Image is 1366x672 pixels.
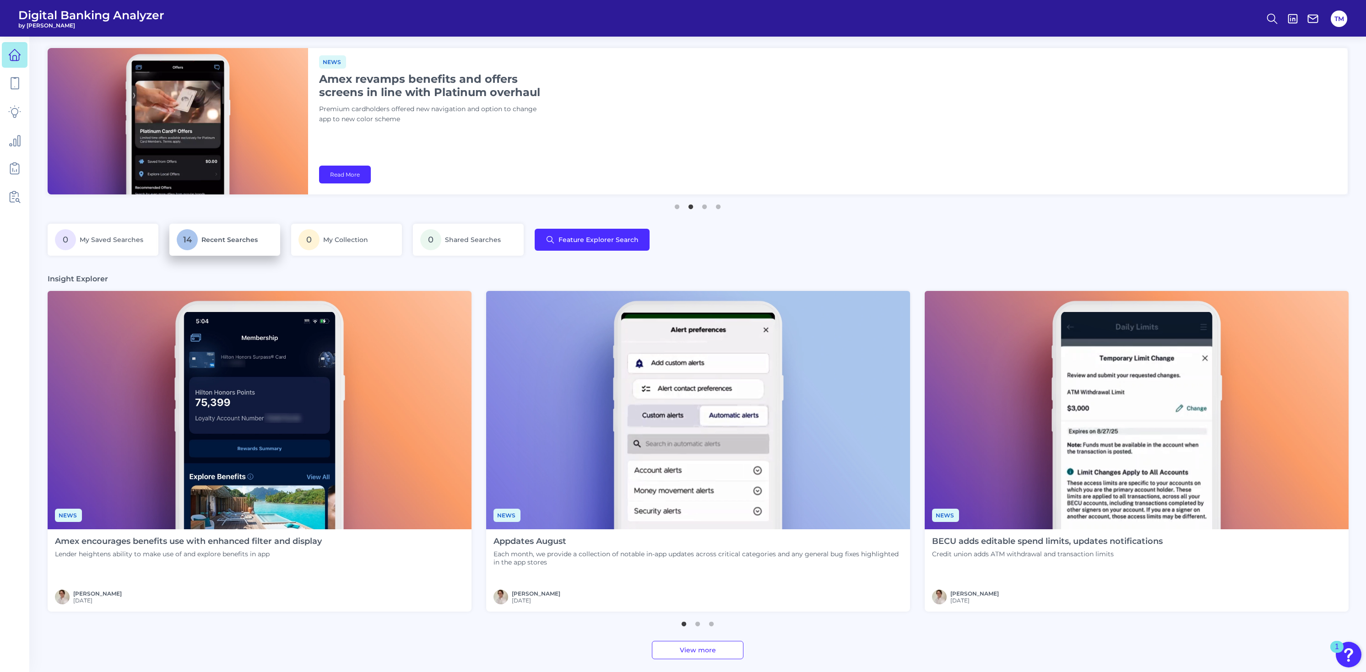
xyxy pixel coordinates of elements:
[55,590,70,604] img: MIchael McCaw
[493,537,903,547] h4: Appdates August
[932,550,1163,558] p: Credit union adds ATM withdrawal and transaction limits
[18,22,164,29] span: by [PERSON_NAME]
[48,48,308,194] img: bannerImg
[1331,11,1347,27] button: TM
[925,291,1349,529] img: News - Phone (2).png
[319,166,371,183] a: Read More
[686,200,695,209] button: 2
[950,590,999,597] a: [PERSON_NAME]
[420,229,441,250] span: 0
[932,511,959,519] a: News
[413,224,524,256] a: 0Shared Searches
[535,229,650,251] button: Feature Explorer Search
[48,291,472,529] img: News - Phone (4).png
[319,104,548,124] p: Premium cardholders offered new navigation and option to change app to new color scheme
[714,200,723,209] button: 4
[493,550,903,566] p: Each month, we provide a collection of notable in-app updates across critical categories and any ...
[55,229,76,250] span: 0
[1336,642,1361,667] button: Open Resource Center, 1 new notification
[319,57,346,66] a: News
[512,590,560,597] a: [PERSON_NAME]
[932,590,947,604] img: MIchael McCaw
[932,509,959,522] span: News
[932,537,1163,547] h4: BECU adds editable spend limits, updates notifications
[55,511,82,519] a: News
[950,597,999,604] span: [DATE]
[48,274,108,284] h3: Insight Explorer
[512,597,560,604] span: [DATE]
[323,236,368,244] span: My Collection
[319,55,346,69] span: News
[298,229,320,250] span: 0
[558,236,639,243] span: Feature Explorer Search
[672,200,682,209] button: 1
[445,236,501,244] span: Shared Searches
[319,72,548,99] h1: Amex revamps benefits and offers screens in line with Platinum overhaul
[700,200,709,209] button: 3
[80,236,143,244] span: My Saved Searches
[1335,647,1339,659] div: 1
[693,617,702,626] button: 2
[55,550,322,558] p: Lender heightens ability to make use of and explore benefits in app
[55,537,322,547] h4: Amex encourages benefits use with enhanced filter and display
[18,8,164,22] span: Digital Banking Analyzer
[73,597,122,604] span: [DATE]
[493,509,520,522] span: News
[169,224,280,256] a: 14Recent Searches
[177,229,198,250] span: 14
[73,590,122,597] a: [PERSON_NAME]
[201,236,258,244] span: Recent Searches
[486,291,910,529] img: Appdates - Phone.png
[707,617,716,626] button: 3
[291,224,402,256] a: 0My Collection
[493,590,508,604] img: MIchael McCaw
[55,509,82,522] span: News
[679,617,688,626] button: 1
[48,224,158,256] a: 0My Saved Searches
[652,641,743,659] a: View more
[493,511,520,519] a: News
